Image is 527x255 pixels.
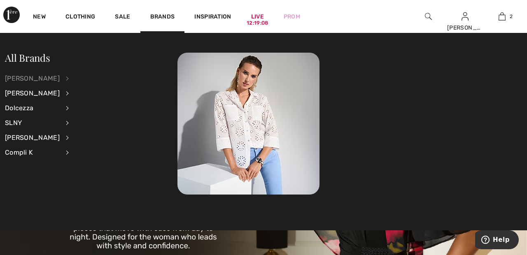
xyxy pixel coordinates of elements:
[462,12,469,20] a: Sign In
[475,230,519,251] iframe: Opens a widget where you can find more information
[5,101,60,116] div: Dolcezza
[510,13,513,20] span: 2
[447,23,483,32] div: [PERSON_NAME]
[177,53,319,195] img: All Brands
[499,12,506,21] img: My Bag
[5,71,60,86] div: [PERSON_NAME]
[5,51,50,64] a: All Brands
[150,13,175,22] a: Brands
[3,7,20,23] img: 1ère Avenue
[5,86,60,101] div: [PERSON_NAME]
[194,13,231,22] span: Inspiration
[177,119,319,127] a: All Brands
[247,19,268,27] div: 12:19:08
[462,12,469,21] img: My Info
[65,13,95,22] a: Clothing
[251,12,264,21] a: Live12:19:08
[5,116,60,130] div: SLNY
[33,13,46,22] a: New
[5,130,60,145] div: [PERSON_NAME]
[284,12,300,21] a: Prom
[5,145,60,160] div: Compli K
[425,12,432,21] img: search the website
[484,12,520,21] a: 2
[115,13,130,22] a: Sale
